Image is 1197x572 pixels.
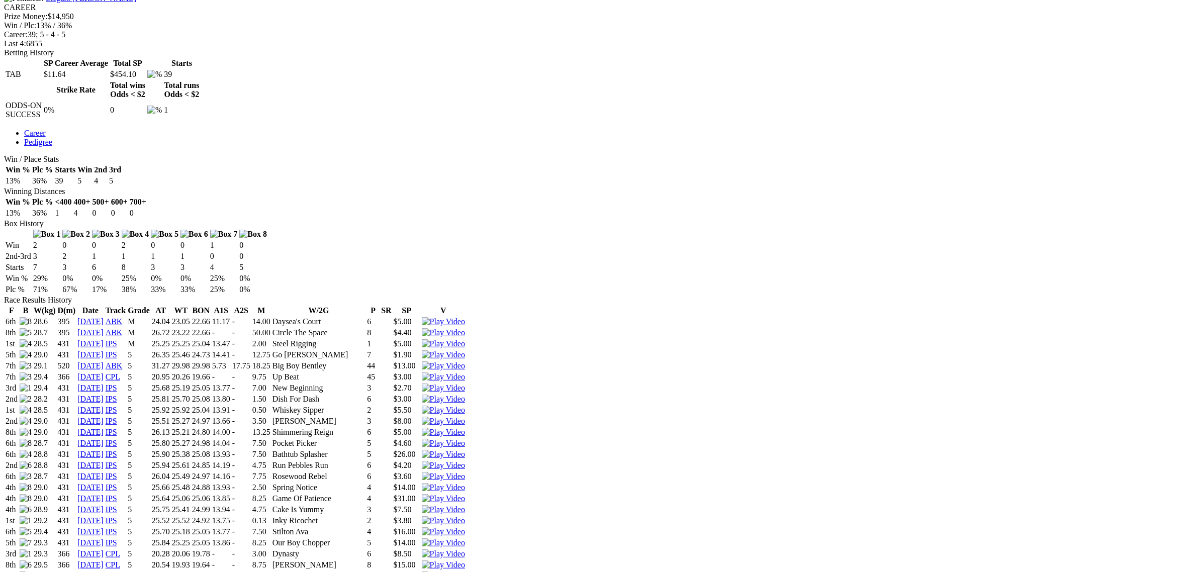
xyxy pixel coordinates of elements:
th: SP Career Average [43,58,109,68]
a: [DATE] [77,428,104,436]
td: 33% [180,284,209,295]
td: 6 [91,262,120,272]
div: Race Results History [4,296,1193,305]
td: 395 [57,317,76,327]
td: 0% [62,273,90,283]
td: 7 [33,262,61,272]
td: 26.72 [151,328,170,338]
img: Play Video [422,428,465,437]
span: Career: [4,30,28,39]
a: View replay [422,428,465,436]
a: View replay [422,417,465,425]
th: <400 [54,197,72,207]
img: 4 [20,350,32,359]
td: - [212,328,231,338]
a: [DATE] [77,406,104,414]
td: 0 [62,240,90,250]
img: Play Video [422,549,465,558]
td: 25% [210,284,238,295]
td: 14.00 [252,317,271,327]
th: Win % [5,197,31,207]
img: Play Video [422,417,465,426]
span: Last 4: [4,39,26,48]
a: View replay [422,395,465,403]
a: View replay [422,339,465,348]
td: 25.46 [171,350,191,360]
img: Play Video [422,538,465,547]
img: Play Video [422,450,465,459]
div: CAREER [4,3,1193,12]
td: 0 [180,240,209,250]
a: IPS [106,417,117,425]
th: F [5,306,18,316]
img: 8 [20,494,32,503]
a: View replay [422,361,465,370]
a: View replay [422,483,465,492]
td: 1 [91,251,120,261]
div: Win / Place Stats [4,155,1193,164]
td: 7 [366,350,380,360]
th: Plc % [32,197,53,207]
img: Play Video [422,372,465,382]
th: Win % [5,165,31,175]
td: 67% [62,284,90,295]
td: 6th [5,317,18,327]
a: View replay [422,560,465,569]
td: 25.04 [192,339,211,349]
td: 0 [239,240,267,250]
td: Win % [5,273,32,283]
div: 13% / 36% [4,21,1193,30]
img: Play Video [422,461,465,470]
td: 39 [163,69,200,79]
a: ABK [106,317,123,326]
td: 1st [5,339,18,349]
a: View replay [422,350,465,359]
img: Play Video [422,494,465,503]
th: WT [171,306,191,316]
th: Strike Rate [43,80,109,100]
td: - [232,339,251,349]
a: IPS [106,472,117,481]
td: 0% [239,284,267,295]
img: 4 [20,417,32,426]
td: 3 [62,262,90,272]
td: 2 [62,251,90,261]
img: Box 3 [92,230,120,239]
td: 0 [111,208,128,218]
th: Track [105,306,127,316]
td: 1 [210,240,238,250]
img: Play Video [422,406,465,415]
td: 4 [210,262,238,272]
a: IPS [106,350,117,359]
a: IPS [106,494,117,503]
img: Play Video [422,317,465,326]
img: 1 [20,549,32,558]
td: 29.0 [33,350,56,360]
img: Box 8 [239,230,267,239]
td: Daysea's Court [272,317,365,327]
td: 0% [180,273,209,283]
td: $1.90 [393,350,420,360]
a: View replay [422,505,465,514]
th: A1S [212,306,231,316]
img: 4 [20,406,32,415]
td: Plc % [5,284,32,295]
a: [DATE] [77,538,104,547]
td: M [127,328,150,338]
td: 38% [121,284,150,295]
img: 3 [20,472,32,481]
td: 8th [5,328,18,338]
td: 24.04 [151,317,170,327]
td: 0% [43,101,109,120]
a: IPS [106,538,117,547]
a: View replay [422,317,465,326]
td: 5th [5,350,18,360]
a: [DATE] [77,472,104,481]
div: 39; 5 - 4 - 5 [4,30,1193,39]
td: 36% [32,208,53,218]
a: [DATE] [77,439,104,447]
td: 13% [5,208,31,218]
td: - [232,328,251,338]
td: 2nd-3rd [5,251,32,261]
img: 4 [20,450,32,459]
